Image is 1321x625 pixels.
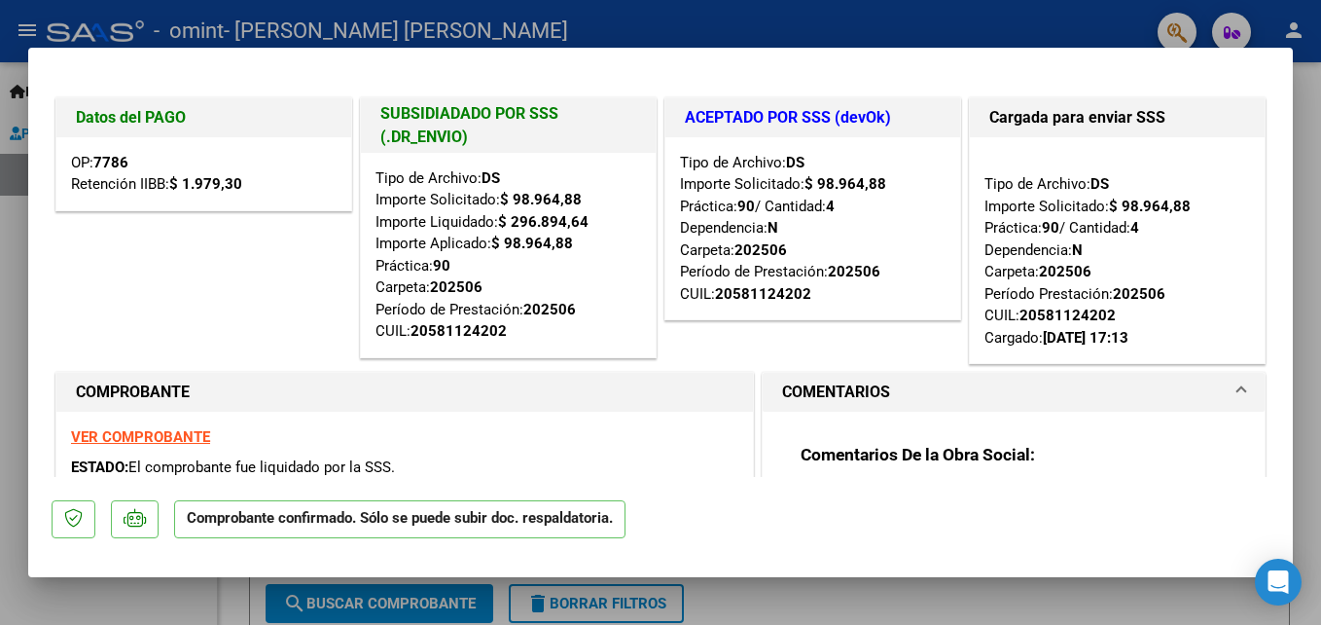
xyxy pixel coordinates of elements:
strong: $ 98.964,88 [1109,198,1191,215]
strong: 4 [1130,219,1139,237]
div: Open Intercom Messenger [1255,559,1302,606]
strong: DS [1090,175,1109,193]
strong: Comentarios De la Obra Social: [801,445,1035,464]
span: OP: [71,154,128,171]
strong: 202506 [523,301,576,318]
strong: 90 [737,198,755,215]
strong: $ 296.894,64 [498,213,589,231]
strong: [DATE] 17:13 [1043,329,1128,347]
strong: 90 [1042,219,1059,237]
h1: SUBSIDIADADO POR SSS (.DR_ENVIO) [380,102,636,149]
div: 20581124202 [715,283,811,306]
div: COMENTARIOS [763,412,1265,613]
div: 20581124202 [1019,305,1116,327]
span: Retención IIBB: [71,175,242,193]
strong: DS [482,169,500,187]
strong: 4 [826,198,835,215]
h1: Cargada para enviar SSS [989,106,1245,129]
h1: COMENTARIOS [782,381,890,404]
span: ESTADO: [71,459,128,476]
strong: $ 98.964,88 [804,175,886,193]
div: Tipo de Archivo: Importe Solicitado: Práctica: / Cantidad: Dependencia: Carpeta: Período de Prest... [680,152,946,306]
strong: DS [786,154,804,171]
strong: 202506 [828,263,880,280]
span: El comprobante fue liquidado por la SSS. [128,459,395,476]
mat-expansion-panel-header: COMENTARIOS [763,373,1265,412]
strong: 202506 [1039,263,1091,280]
strong: $ 98.964,88 [500,191,582,208]
strong: COMPROBANTE [76,383,190,401]
strong: 202506 [1113,285,1165,303]
strong: 202506 [734,241,787,259]
div: Tipo de Archivo: Importe Solicitado: Práctica: / Cantidad: Dependencia: Carpeta: Período Prestaci... [984,152,1250,349]
strong: 202506 [430,278,482,296]
strong: 7786 [93,154,128,171]
a: VER COMPROBANTE [71,428,210,446]
strong: N [1072,241,1083,259]
p: Comprobante confirmado. Sólo se puede subir doc. respaldatoria. [174,500,625,538]
h1: Datos del PAGO [76,106,332,129]
h1: ACEPTADO POR SSS (devOk) [685,106,941,129]
strong: 90 [433,257,450,275]
div: 20581124202 [411,320,507,343]
strong: N [768,219,778,237]
div: Tipo de Archivo: Importe Solicitado: Importe Liquidado: Importe Aplicado: Práctica: Carpeta: Perí... [375,167,641,343]
strong: $ 1.979,30 [169,175,242,193]
strong: $ 98.964,88 [491,235,573,252]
